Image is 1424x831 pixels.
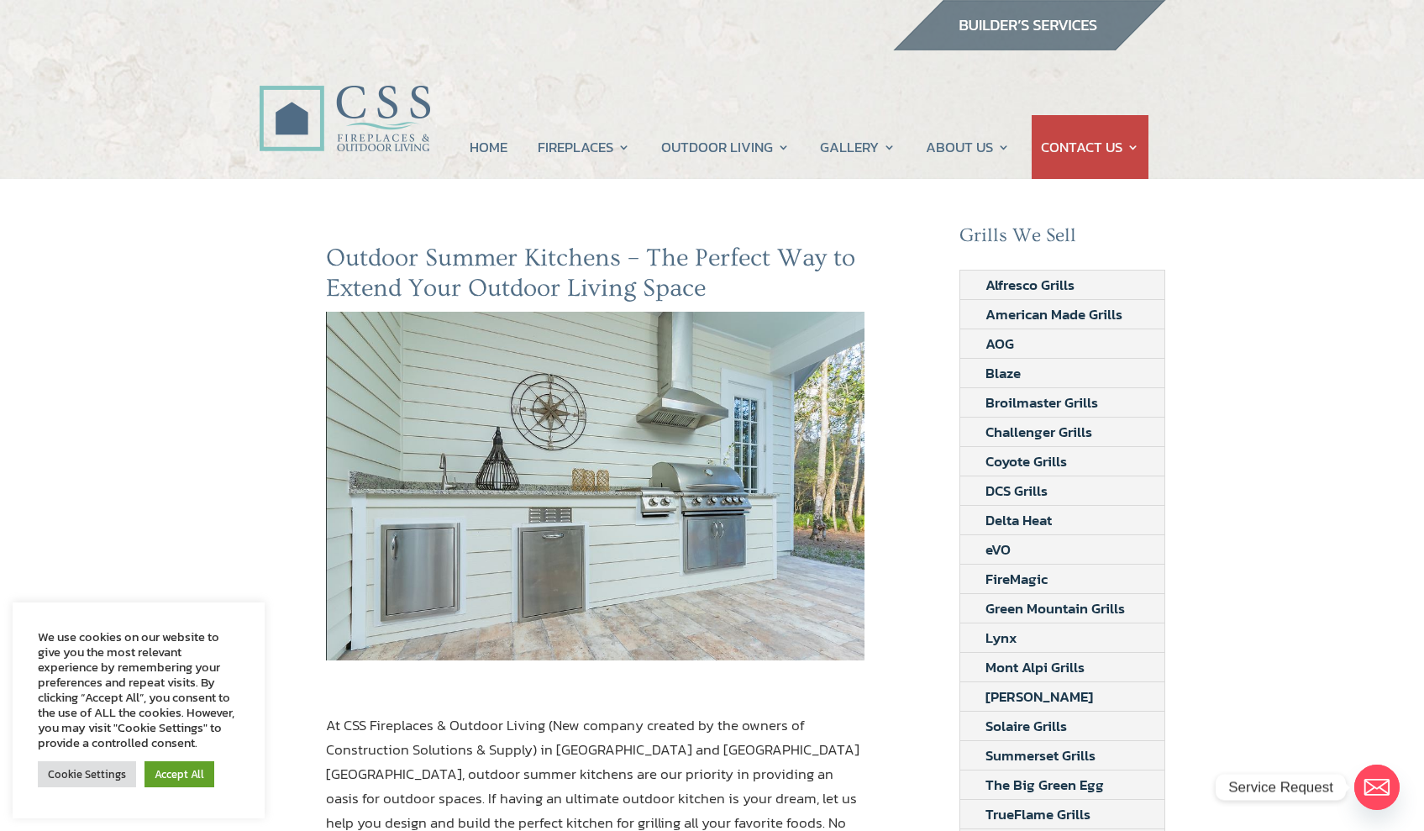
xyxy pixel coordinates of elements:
a: FIREPLACES [538,115,630,179]
a: GALLERY [820,115,896,179]
h2: Grills We Sell [959,224,1166,256]
a: Summerset Grills [960,741,1121,770]
img: outdoor summer kitchens jacksonville fl ormond beach fl construction solutions [326,312,865,660]
a: Accept All [145,761,214,787]
a: Broilmaster Grills [960,388,1123,417]
a: Mont Alpi Grills [960,653,1110,681]
a: Challenger Grills [960,418,1117,446]
a: FireMagic [960,565,1073,593]
h2: Outdoor Summer Kitchens – The Perfect Way to Extend Your Outdoor Living Space [326,243,865,312]
a: Delta Heat [960,506,1077,534]
a: Coyote Grills [960,447,1092,476]
a: Email [1354,765,1400,810]
a: TrueFlame Grills [960,800,1116,828]
a: eVO [960,535,1036,564]
a: builder services construction supply [892,34,1166,56]
a: CONTACT US [1041,115,1139,179]
a: Green Mountain Grills [960,594,1150,623]
a: AOG [960,329,1039,358]
a: HOME [470,115,507,179]
a: ABOUT US [926,115,1010,179]
a: Alfresco Grills [960,271,1100,299]
a: Lynx [960,623,1043,652]
div: We use cookies on our website to give you the most relevant experience by remembering your prefer... [38,629,239,750]
a: [PERSON_NAME] [960,682,1118,711]
a: DCS Grills [960,476,1073,505]
a: Blaze [960,359,1046,387]
img: CSS Fireplaces & Outdoor Living (Formerly Construction Solutions & Supply)- Jacksonville Ormond B... [259,39,430,160]
a: OUTDOOR LIVING [661,115,790,179]
a: Cookie Settings [38,761,136,787]
a: American Made Grills [960,300,1148,329]
a: The Big Green Egg [960,771,1129,799]
a: Solaire Grills [960,712,1092,740]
